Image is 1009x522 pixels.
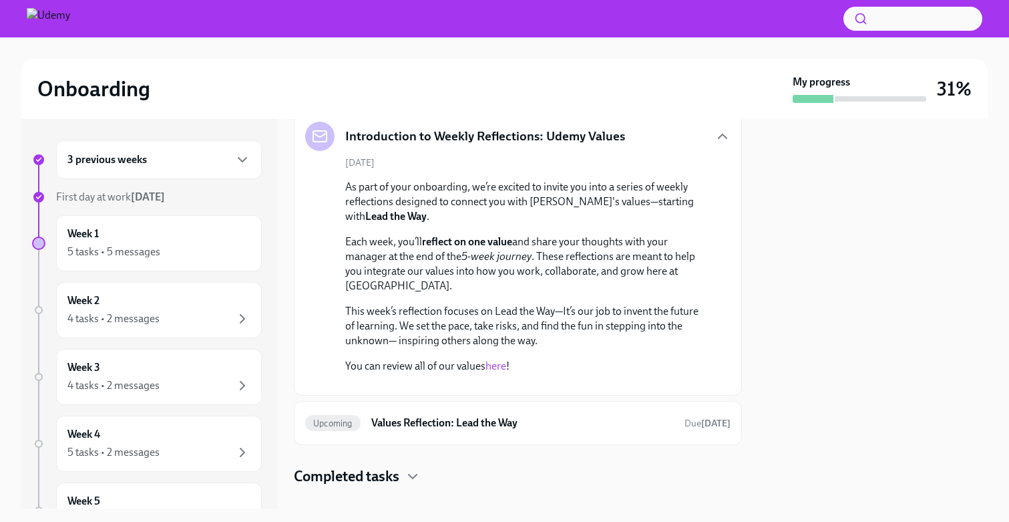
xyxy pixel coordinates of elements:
[67,152,147,167] h6: 3 previous weeks
[937,77,972,101] h3: 31%
[461,250,532,263] em: 5-week journey
[684,418,731,429] span: Due
[345,156,375,169] span: [DATE]
[345,304,709,348] p: This week’s reflection focuses on Lead the Way—It’s our job to invent the future of learning. We ...
[67,245,160,259] div: 5 tasks • 5 messages
[32,416,262,472] a: Week 45 tasks • 2 messages
[345,180,709,224] p: As part of your onboarding, we’re excited to invite you into a series of weekly reflections desig...
[32,190,262,205] a: First day at work[DATE]
[294,467,399,487] h4: Completed tasks
[371,416,674,430] h6: Values Reflection: Lead the Way
[67,427,100,442] h6: Week 4
[67,360,100,375] h6: Week 3
[131,190,165,203] strong: [DATE]
[67,311,160,326] div: 4 tasks • 2 messages
[294,467,742,487] div: Completed tasks
[32,215,262,271] a: Week 15 tasks • 5 messages
[305,418,361,428] span: Upcoming
[32,282,262,338] a: Week 24 tasks • 2 messages
[67,445,160,460] div: 5 tasks • 2 messages
[67,227,99,241] h6: Week 1
[345,128,625,145] h5: Introduction to Weekly Reflections: Udemy Values
[345,359,709,374] p: You can review all of our values !
[365,210,427,223] strong: Lead the Way
[793,75,850,90] strong: My progress
[37,76,150,102] h2: Onboarding
[305,412,731,434] a: UpcomingValues Reflection: Lead the WayDue[DATE]
[67,378,160,393] div: 4 tasks • 2 messages
[56,190,165,203] span: First day at work
[485,360,506,372] a: here
[56,140,262,179] div: 3 previous weeks
[345,235,709,293] p: Each week, you’ll and share your thoughts with your manager at the end of the . These reflections...
[27,8,70,29] img: Udemy
[422,235,512,248] strong: reflect on one value
[67,494,100,509] h6: Week 5
[67,293,99,308] h6: Week 2
[32,349,262,405] a: Week 34 tasks • 2 messages
[684,417,731,430] span: August 18th, 2025 10:00
[701,418,731,429] strong: [DATE]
